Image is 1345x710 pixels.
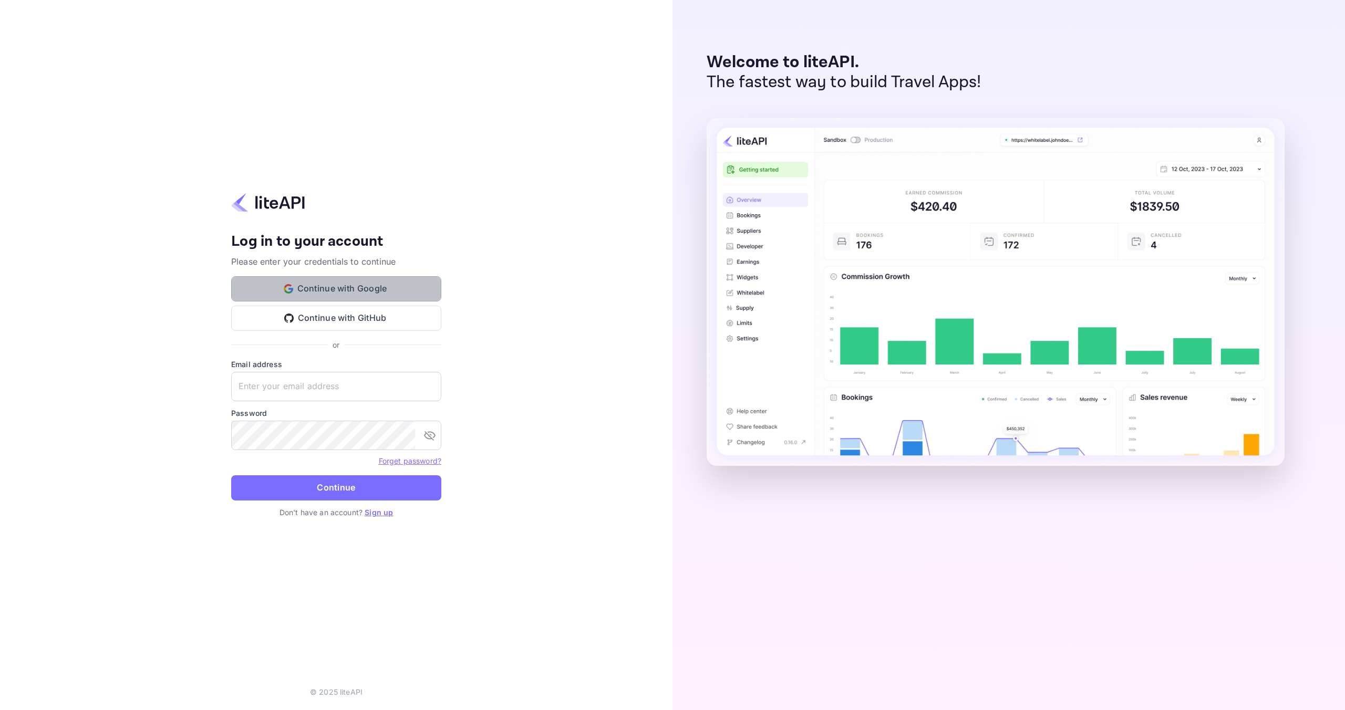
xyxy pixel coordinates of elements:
button: Continue [231,475,441,500]
a: Sign up [365,508,393,517]
img: liteAPI Dashboard Preview [707,118,1285,466]
p: Please enter your credentials to continue [231,255,441,268]
h4: Log in to your account [231,233,441,251]
a: Forget password? [379,456,441,465]
label: Password [231,408,441,419]
p: Welcome to liteAPI. [707,53,981,72]
p: Don't have an account? [231,507,441,518]
button: Continue with GitHub [231,306,441,331]
p: © 2025 liteAPI [310,686,363,697]
img: liteapi [231,192,305,213]
label: Email address [231,359,441,370]
p: The fastest way to build Travel Apps! [707,72,981,92]
button: Continue with Google [231,276,441,301]
p: or [333,339,339,350]
button: toggle password visibility [419,425,440,446]
a: Forget password? [379,455,441,466]
input: Enter your email address [231,372,441,401]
